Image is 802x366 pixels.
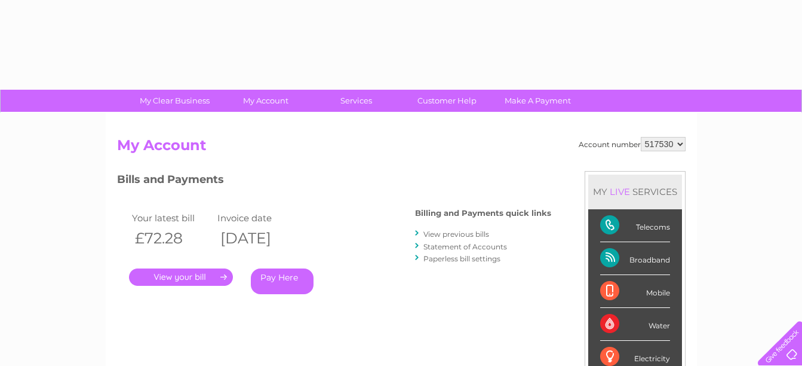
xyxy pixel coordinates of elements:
a: Services [307,90,405,112]
h2: My Account [117,137,686,160]
h3: Bills and Payments [117,171,551,192]
a: . [129,269,233,286]
a: View previous bills [423,230,489,239]
th: £72.28 [129,226,215,251]
a: My Clear Business [125,90,224,112]
div: MY SERVICES [588,175,682,209]
div: Telecoms [600,209,670,242]
a: Customer Help [398,90,496,112]
a: Paperless bill settings [423,254,500,263]
div: Broadband [600,242,670,275]
th: [DATE] [214,226,300,251]
div: Account number [579,137,686,151]
td: Your latest bill [129,210,215,226]
a: Pay Here [251,269,314,294]
div: Water [600,308,670,341]
a: My Account [216,90,315,112]
div: LIVE [607,186,632,197]
a: Statement of Accounts [423,242,507,251]
div: Mobile [600,275,670,308]
h4: Billing and Payments quick links [415,209,551,218]
a: Make A Payment [488,90,587,112]
td: Invoice date [214,210,300,226]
